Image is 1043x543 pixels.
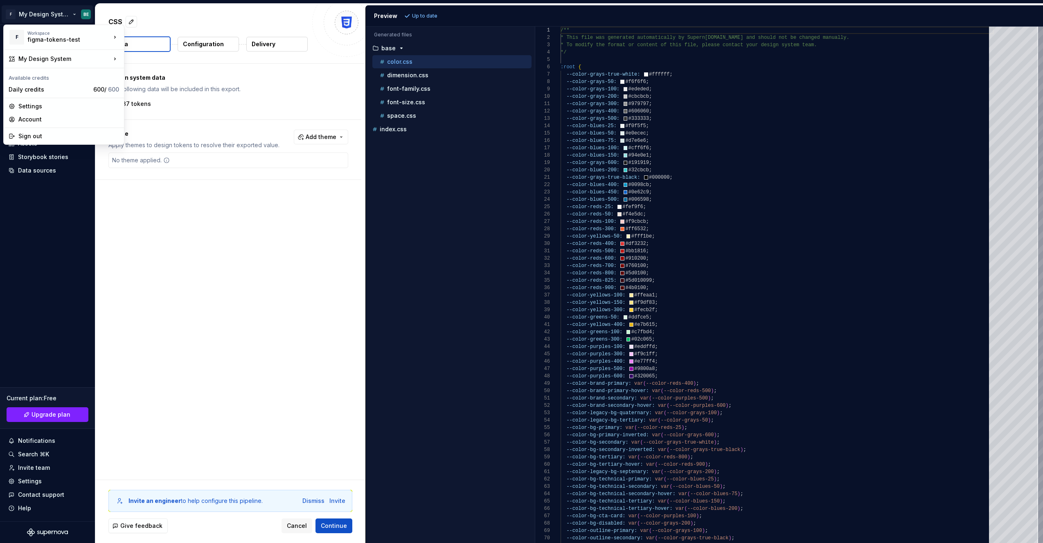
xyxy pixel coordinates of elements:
div: Workspace [27,31,111,36]
div: My Design System [18,55,111,63]
div: Account [18,115,119,123]
div: Daily credits [9,85,90,94]
div: figma-tokens-test [27,36,97,44]
div: F [9,30,24,45]
span: 600 [108,86,119,93]
span: 600 / [93,86,119,93]
div: Sign out [18,132,119,140]
div: Available credits [5,70,122,83]
div: Settings [18,102,119,110]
